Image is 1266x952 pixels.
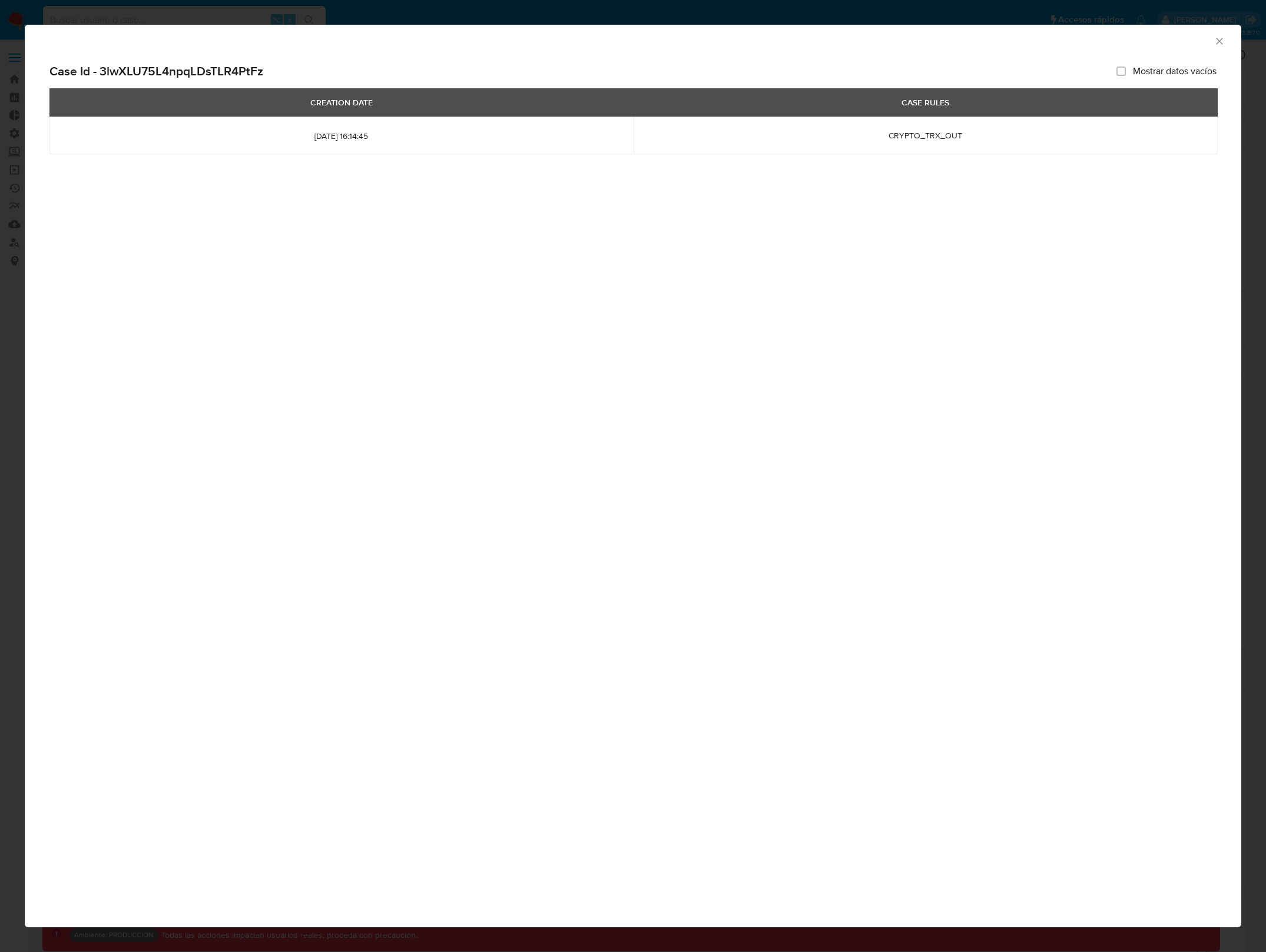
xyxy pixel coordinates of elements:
div: CASE RULES [894,92,956,112]
div: CREATION DATE [303,92,380,112]
span: Mostrar datos vacíos [1133,65,1217,77]
span: [DATE] 16:14:45 [64,131,619,141]
h2: Case Id - 3lwXLU75L4npqLDsTLR4PtFz [49,64,263,79]
span: CRYPTO_TRX_OUT [889,130,962,141]
div: closure-recommendation-modal [25,25,1241,927]
input: Mostrar datos vacíos [1116,67,1126,76]
button: Cerrar ventana [1214,35,1224,46]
